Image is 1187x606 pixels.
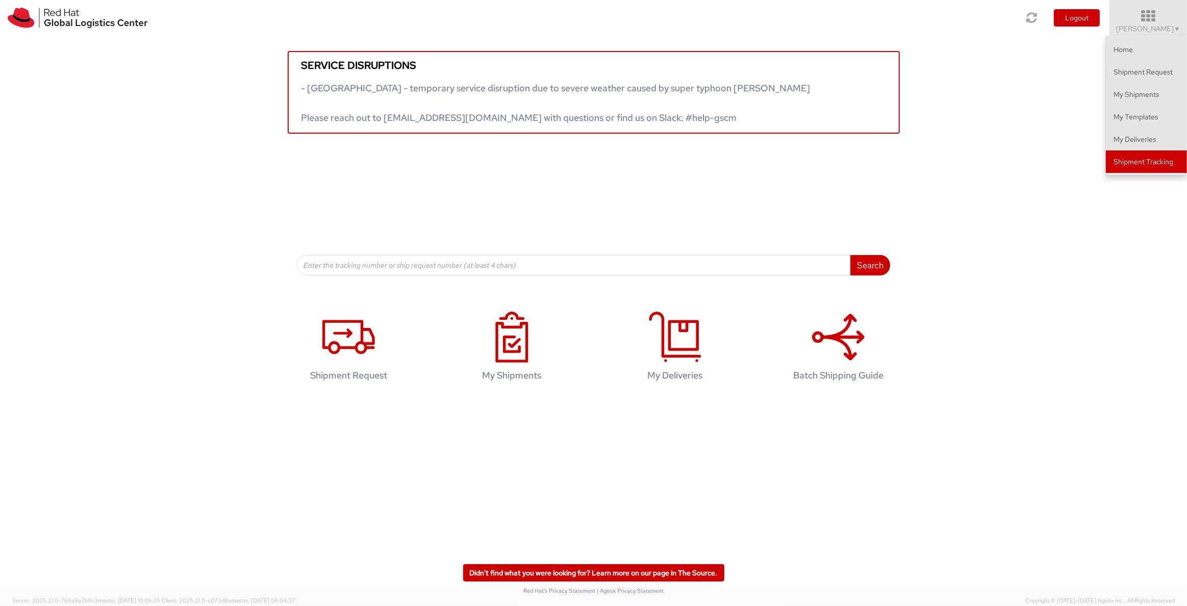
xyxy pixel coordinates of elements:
[288,51,900,134] a: Service disruptions - [GEOGRAPHIC_DATA] - temporary service disruption due to severe weather caus...
[1025,597,1175,605] span: Copyright © [DATE]-[DATE] Agistix Inc., All Rights Reserved
[301,60,886,71] h5: Service disruptions
[773,370,904,381] h4: Batch Shipping Guide
[1106,38,1187,61] a: Home
[283,370,415,381] h4: Shipment Request
[762,301,915,396] a: Batch Shipping Guide
[272,301,425,396] a: Shipment Request
[1106,83,1187,106] a: My Shipments
[436,301,589,396] a: My Shipments
[597,587,664,594] a: | Agistix Privacy Statement
[12,597,160,604] span: Server: 2025.21.0-769a9a7b8c3
[1106,150,1187,173] a: Shipment Tracking
[1174,25,1180,33] span: ▼
[850,255,890,275] button: Search
[1106,128,1187,150] a: My Deliveries
[463,564,724,582] a: Didn't find what you were looking for? Learn more on our page in The Source.
[1054,9,1100,27] button: Logout
[98,597,160,604] span: master, [DATE] 10:09:35
[231,597,295,604] span: master, [DATE] 08:04:37
[599,301,752,396] a: My Deliveries
[1106,106,1187,128] a: My Templates
[523,587,595,594] a: Red Hat's Privacy Statement
[301,82,811,123] span: - [GEOGRAPHIC_DATA] - temporary service disruption due to severe weather caused by super typhoon ...
[446,370,578,381] h4: My Shipments
[297,255,851,275] input: Enter the tracking number or ship request number (at least 4 chars)
[1117,24,1180,33] span: [PERSON_NAME]
[1106,61,1187,83] a: Shipment Request
[610,370,741,381] h4: My Deliveries
[162,597,295,604] span: Client: 2025.21.0-c073d8a
[8,8,147,28] img: rh-logistics-00dfa346123c4ec078e1.svg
